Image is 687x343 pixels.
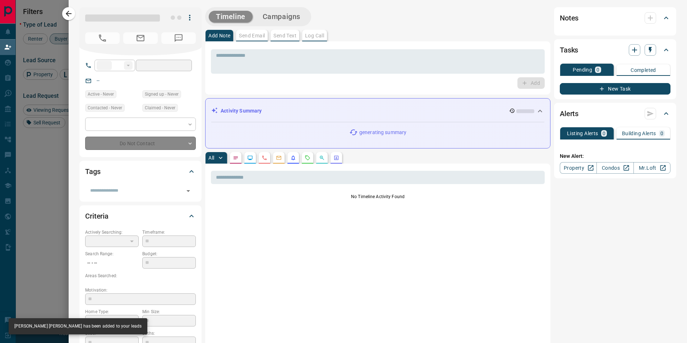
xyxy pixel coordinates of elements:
[560,41,670,59] div: Tasks
[573,67,592,72] p: Pending
[262,155,267,161] svg: Calls
[142,330,196,337] p: Baths:
[123,32,158,44] span: No Email
[145,91,179,98] span: Signed up - Never
[596,162,633,174] a: Condos
[85,251,139,257] p: Search Range:
[85,229,139,235] p: Actively Searching:
[560,83,670,95] button: New Task
[631,68,656,73] p: Completed
[560,152,670,160] p: New Alert:
[208,33,230,38] p: Add Note
[142,308,196,315] p: Min Size:
[97,78,100,83] a: --
[560,12,578,24] h2: Notes
[560,162,597,174] a: Property
[209,11,253,23] button: Timeline
[560,108,578,119] h2: Alerts
[305,155,310,161] svg: Requests
[183,186,193,196] button: Open
[290,155,296,161] svg: Listing Alerts
[88,104,122,111] span: Contacted - Never
[560,105,670,122] div: Alerts
[596,67,599,72] p: 0
[88,91,114,98] span: Active - Never
[85,32,120,44] span: No Number
[276,155,282,161] svg: Emails
[633,162,670,174] a: Mr.Loft
[145,104,175,111] span: Claimed - Never
[85,210,109,222] h2: Criteria
[567,131,598,136] p: Listing Alerts
[247,155,253,161] svg: Lead Browsing Activity
[233,155,239,161] svg: Notes
[85,287,196,293] p: Motivation:
[142,251,196,257] p: Budget:
[85,207,196,225] div: Criteria
[560,9,670,27] div: Notes
[142,229,196,235] p: Timeframe:
[85,308,139,315] p: Home Type:
[660,131,663,136] p: 0
[85,163,196,180] div: Tags
[359,129,406,136] p: generating summary
[85,137,196,150] div: Do Not Contact
[319,155,325,161] svg: Opportunities
[603,131,605,136] p: 0
[221,107,262,115] p: Activity Summary
[211,193,545,200] p: No Timeline Activity Found
[85,257,139,269] p: -- - --
[255,11,308,23] button: Campaigns
[560,44,578,56] h2: Tasks
[14,320,142,332] div: [PERSON_NAME] [PERSON_NAME] has been added to your leads
[622,131,656,136] p: Building Alerts
[208,155,214,160] p: All
[211,104,544,118] div: Activity Summary
[85,273,196,279] p: Areas Searched:
[161,32,196,44] span: No Number
[85,166,100,177] h2: Tags
[333,155,339,161] svg: Agent Actions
